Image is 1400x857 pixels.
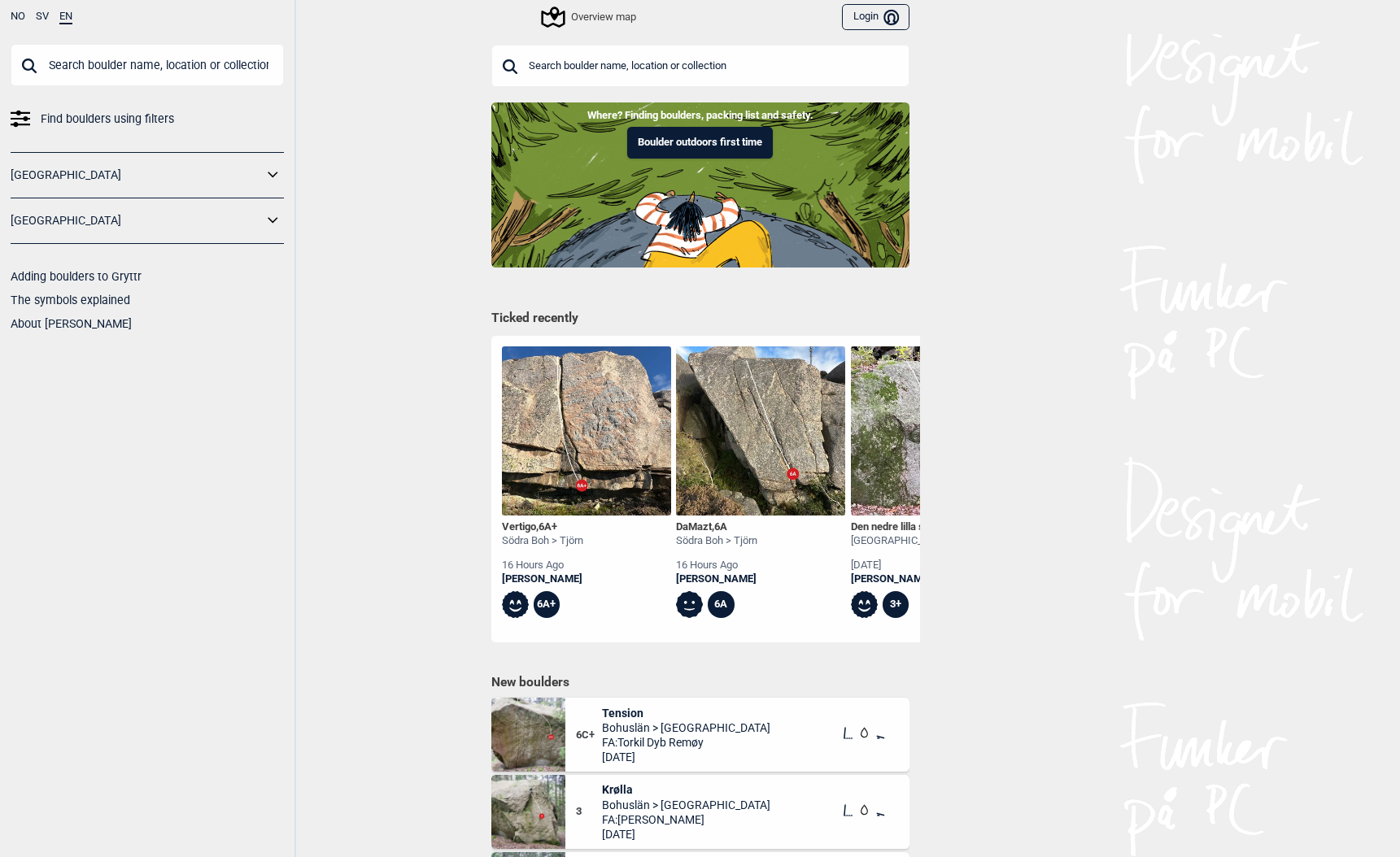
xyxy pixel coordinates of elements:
a: Find boulders using filters [11,107,284,131]
a: [PERSON_NAME] [851,572,1010,586]
button: SV [36,11,49,23]
a: [GEOGRAPHIC_DATA] [11,163,263,187]
img: Indoor to outdoor [491,102,909,267]
div: 16 hours ago [502,559,583,572]
button: EN [59,11,72,24]
a: [PERSON_NAME] [502,572,583,586]
span: Krølla [602,782,770,797]
button: NO [11,11,25,23]
div: DaMazt , [676,520,757,534]
h1: Ticked recently [491,310,909,328]
img: Krolla [491,775,565,849]
a: The symbols explained [11,294,130,307]
input: Search boulder name, location or collection [11,44,284,86]
a: [PERSON_NAME] [676,572,757,586]
div: Södra Boh > Tjörn [676,534,757,548]
div: 6A [708,591,735,618]
div: [GEOGRAPHIC_DATA] > Utbyområd [851,534,1010,548]
span: Tension [602,706,770,720]
span: 3 [576,805,603,819]
div: [DATE] [851,559,1010,572]
img: Vertigo [502,346,671,516]
span: Bohuslän > [GEOGRAPHIC_DATA] [602,798,770,812]
span: FA: [PERSON_NAME] [602,812,770,827]
a: About [PERSON_NAME] [11,317,132,330]
div: Vertigo , [502,520,583,534]
div: Tension6C+TensionBohuslän > [GEOGRAPHIC_DATA]FA:Torkil Dyb Remøy[DATE] [491,698,909,772]
span: 6A+ [539,520,557,533]
span: [DATE] [602,827,770,842]
a: [GEOGRAPHIC_DATA] [11,209,263,233]
img: Da Mazt [676,346,845,516]
p: Where? Finding boulders, packing list and safety. [12,107,1388,124]
span: FA: Torkil Dyb Remøy [602,735,770,750]
div: Overview map [543,7,636,27]
input: Search boulder name, location or collection [491,45,909,87]
img: Tension [491,698,565,772]
button: Boulder outdoors first time [627,127,773,159]
div: Den nedre lilla slab... , [851,520,1010,534]
span: [DATE] [602,750,770,764]
span: Bohuslän > [GEOGRAPHIC_DATA] [602,720,770,735]
button: Login [842,4,909,31]
div: Södra Boh > Tjörn [502,534,583,548]
img: Den nedre lilla slabben [851,346,1020,516]
div: 3+ [883,591,909,618]
div: 6A+ [534,591,560,618]
span: 6A [714,520,727,533]
div: 16 hours ago [676,559,757,572]
a: Adding boulders to Gryttr [11,270,142,283]
span: 6C+ [576,729,603,742]
div: Krolla3KrøllaBohuslän > [GEOGRAPHIC_DATA]FA:[PERSON_NAME][DATE] [491,775,909,849]
h1: New boulders [491,674,909,690]
span: Find boulders using filters [41,107,174,131]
